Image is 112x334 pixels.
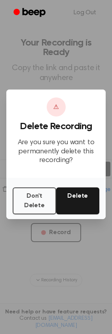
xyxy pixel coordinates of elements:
[13,121,99,132] h3: Delete Recording
[47,97,66,116] div: ⚠
[66,3,104,22] a: Log Out
[13,138,99,165] p: Are you sure you want to permanently delete this recording?
[13,187,56,214] button: Don't Delete
[8,5,53,21] a: Beep
[56,187,100,214] button: Delete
